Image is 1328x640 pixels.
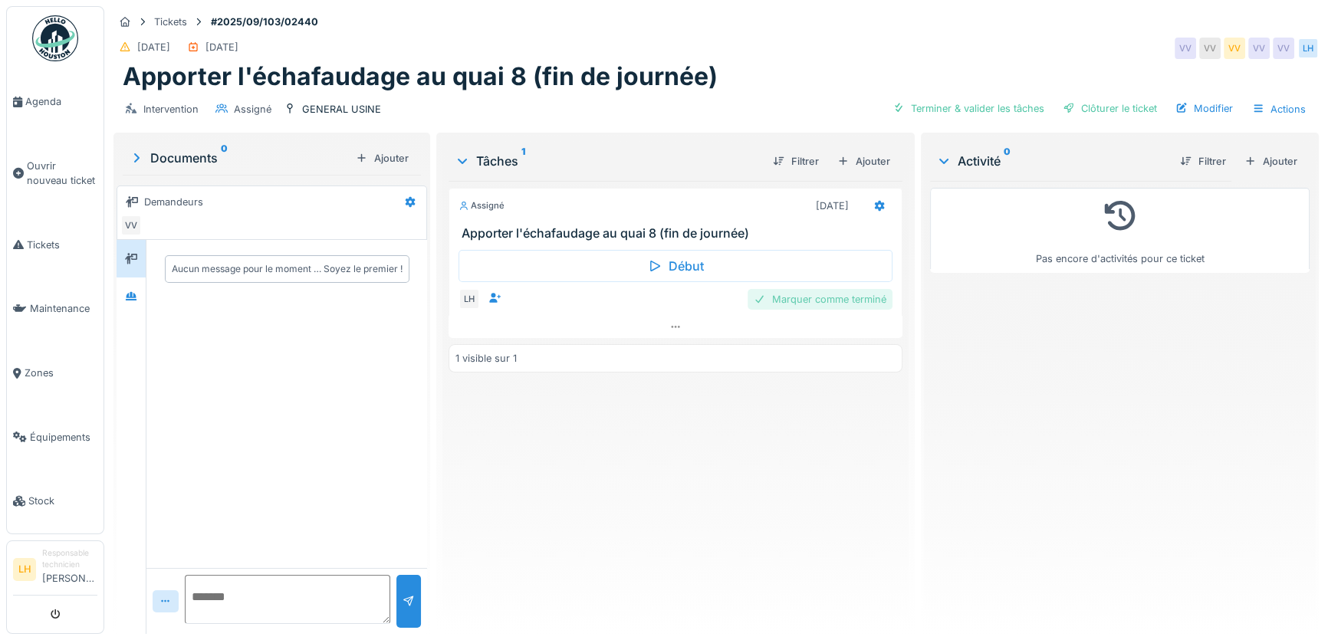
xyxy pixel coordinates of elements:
[767,151,825,172] div: Filtrer
[1199,38,1221,59] div: VV
[27,238,97,252] span: Tickets
[459,250,892,282] div: Début
[221,149,228,167] sup: 0
[13,558,36,581] li: LH
[1004,152,1011,170] sup: 0
[459,288,480,310] div: LH
[459,199,505,212] div: Assigné
[234,102,271,117] div: Assigné
[455,152,761,170] div: Tâches
[1238,151,1303,172] div: Ajouter
[30,301,97,316] span: Maintenance
[137,40,170,54] div: [DATE]
[886,98,1050,119] div: Terminer & valider les tâches
[7,134,104,213] a: Ouvrir nouveau ticket
[42,547,97,571] div: Responsable technicien
[7,213,104,277] a: Tickets
[350,148,415,169] div: Ajouter
[1248,38,1270,59] div: VV
[28,494,97,508] span: Stock
[7,277,104,341] a: Maintenance
[1245,98,1313,120] div: Actions
[7,341,104,405] a: Zones
[521,152,525,170] sup: 1
[120,215,142,236] div: VV
[27,159,97,188] span: Ouvrir nouveau ticket
[940,195,1300,266] div: Pas encore d'activités pour ce ticket
[302,102,381,117] div: GENERAL USINE
[1273,38,1294,59] div: VV
[1057,98,1163,119] div: Clôturer le ticket
[143,102,199,117] div: Intervention
[30,430,97,445] span: Équipements
[144,195,203,209] div: Demandeurs
[172,262,403,276] div: Aucun message pour le moment … Soyez le premier !
[455,351,517,366] div: 1 visible sur 1
[462,226,896,241] h3: Apporter l'échafaudage au quai 8 (fin de journée)
[1297,38,1319,59] div: LH
[7,70,104,134] a: Agenda
[1174,151,1232,172] div: Filtrer
[205,15,324,29] strong: #2025/09/103/02440
[1224,38,1245,59] div: VV
[123,62,718,91] h1: Apporter l'échafaudage au quai 8 (fin de journée)
[42,547,97,592] li: [PERSON_NAME]
[25,366,97,380] span: Zones
[7,469,104,533] a: Stock
[1175,38,1196,59] div: VV
[13,547,97,596] a: LH Responsable technicien[PERSON_NAME]
[1169,98,1239,119] div: Modifier
[7,405,104,470] a: Équipements
[129,149,350,167] div: Documents
[32,15,78,61] img: Badge_color-CXgf-gQk.svg
[936,152,1168,170] div: Activité
[748,289,892,310] div: Marquer comme terminé
[25,94,97,109] span: Agenda
[816,199,849,213] div: [DATE]
[205,40,238,54] div: [DATE]
[154,15,187,29] div: Tickets
[831,151,896,172] div: Ajouter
